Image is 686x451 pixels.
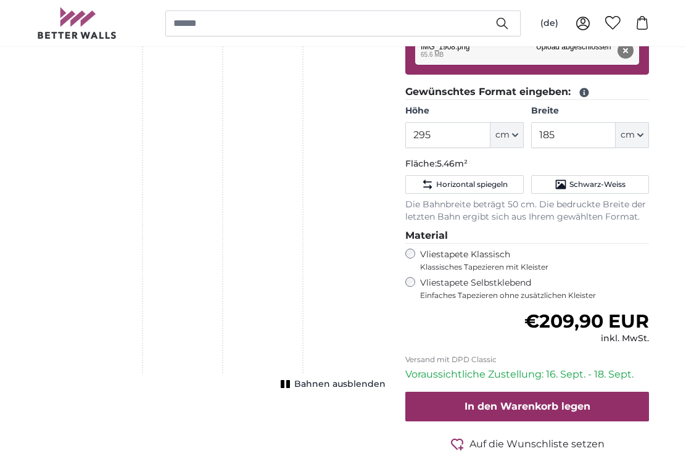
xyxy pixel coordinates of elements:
[420,249,638,273] label: Vliestapete Klassisch
[495,130,510,142] span: cm
[524,333,649,345] div: inkl. MwSt.
[531,176,649,194] button: Schwarz-Weiss
[616,123,649,149] button: cm
[405,229,649,244] legend: Material
[420,278,649,301] label: Vliestapete Selbstklebend
[524,310,649,333] span: €209,90 EUR
[405,392,649,422] button: In den Warenkorb legen
[531,12,568,35] button: (de)
[436,180,508,190] span: Horizontal spiegeln
[420,263,638,273] span: Klassisches Tapezieren mit Kleister
[405,159,649,171] p: Fläche:
[405,85,649,101] legend: Gewünschtes Format eingeben:
[465,401,590,413] span: In den Warenkorb legen
[569,180,626,190] span: Schwarz-Weiss
[490,123,524,149] button: cm
[405,176,523,194] button: Horizontal spiegeln
[531,106,649,118] label: Breite
[405,368,649,383] p: Voraussichtliche Zustellung: 16. Sept. - 18. Sept.
[621,130,635,142] span: cm
[437,159,468,170] span: 5.46m²
[277,376,386,394] button: Bahnen ausblenden
[420,291,649,301] span: Einfaches Tapezieren ohne zusätzlichen Kleister
[405,106,523,118] label: Höhe
[405,355,649,365] p: Versand mit DPD Classic
[405,199,649,224] p: Die Bahnbreite beträgt 50 cm. Die bedruckte Breite der letzten Bahn ergibt sich aus Ihrem gewählt...
[37,7,117,39] img: Betterwalls
[294,379,386,391] span: Bahnen ausblenden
